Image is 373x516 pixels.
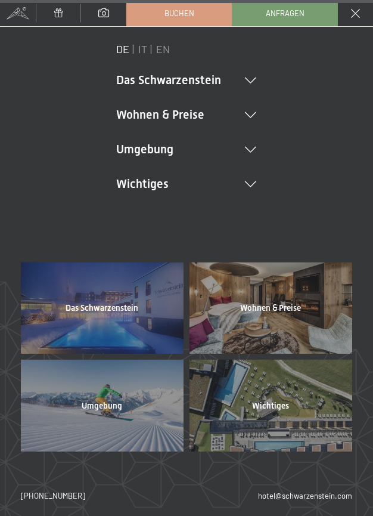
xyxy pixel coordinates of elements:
[266,8,304,18] span: Anfragen
[21,490,85,501] a: [PHONE_NUMBER]
[157,42,170,55] a: EN
[21,491,85,500] span: [PHONE_NUMBER]
[258,490,352,501] a: hotel@schwarzenstein.com
[127,1,231,26] a: Buchen
[66,304,139,313] span: Das Schwarzenstein
[139,42,148,55] a: IT
[18,357,186,455] a: Umgebung Das Ahrntal
[164,8,194,18] span: Buchen
[232,1,337,26] a: Anfragen
[186,259,355,357] a: Wohnen & Preise Das Ahrntal
[186,357,355,455] a: Wichtiges Das Ahrntal
[241,304,301,313] span: Wohnen & Preise
[18,259,186,357] a: Das Schwarzenstein Das Ahrntal
[117,42,130,55] a: DE
[253,401,290,410] span: Wichtiges
[82,401,123,410] span: Umgebung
